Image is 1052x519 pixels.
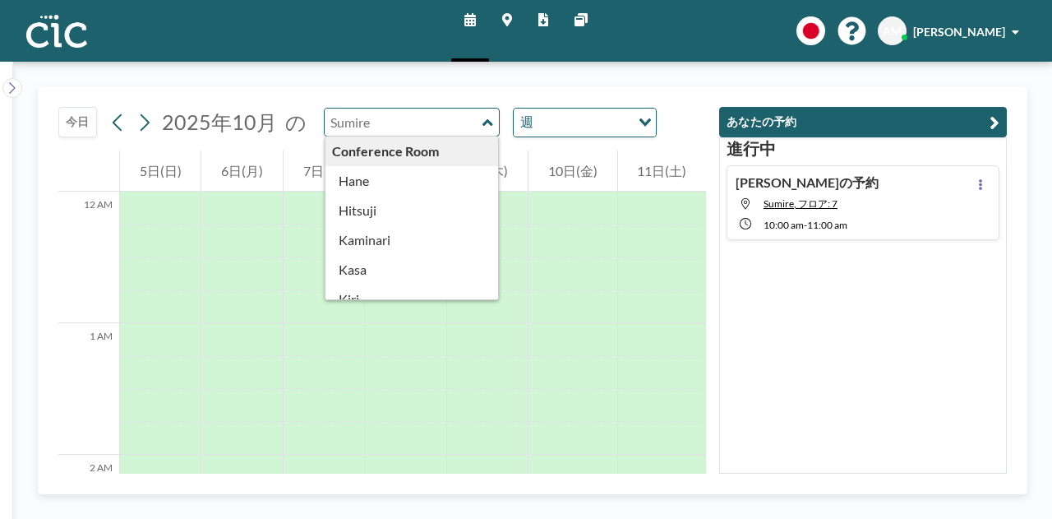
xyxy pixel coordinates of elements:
[325,225,499,255] div: Kaminari
[325,255,499,285] div: Kasa
[58,192,119,323] div: 12 AM
[883,24,902,39] span: AM
[325,109,482,136] input: Sumire
[913,25,1005,39] span: [PERSON_NAME]
[736,174,879,191] h4: [PERSON_NAME]の予約
[58,323,119,455] div: 1 AM
[325,166,499,196] div: Hane
[58,107,97,137] button: 今日
[517,112,537,133] span: 週
[26,15,87,48] img: organization-logo
[285,109,307,135] span: の
[162,109,277,134] span: 2025年10月
[325,196,499,225] div: Hitsuji
[325,137,499,166] div: Conference Room
[538,112,629,133] input: Search for option
[201,151,282,192] div: 6日(月)
[719,107,1007,137] button: あなたの予約
[120,151,201,192] div: 5日(日)
[325,285,499,314] div: Kiri
[764,219,804,231] span: 10:00 AM
[528,151,616,192] div: 10日(金)
[804,219,807,231] span: -
[764,197,837,210] span: Sumire, フロア: 7
[807,219,847,231] span: 11:00 AM
[727,138,999,159] h3: 進行中
[284,151,364,192] div: 7日(火)
[618,151,706,192] div: 11日(土)
[514,109,656,137] div: Search for option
